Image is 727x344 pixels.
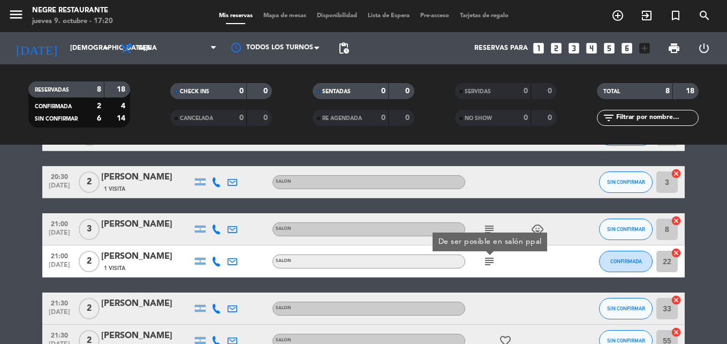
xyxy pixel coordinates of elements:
button: menu [8,6,24,26]
span: 2 [79,251,100,272]
span: 1 Visita [104,185,125,193]
span: 2 [79,298,100,319]
span: SENTADAS [322,89,351,94]
div: Negre Restaurante [32,5,113,16]
i: subject [483,255,496,268]
span: 21:30 [46,296,73,309]
span: NO SHOW [465,116,492,121]
strong: 18 [117,86,127,93]
strong: 2 [97,102,101,110]
i: filter_list [602,111,615,124]
i: power_settings_new [698,42,710,55]
span: SALON [276,338,291,342]
strong: 0 [405,114,412,122]
span: 20:30 [46,170,73,182]
i: child_care [531,223,544,236]
span: [DATE] [46,309,73,321]
i: looks_4 [585,41,599,55]
i: cancel [671,215,681,226]
span: 21:00 [46,217,73,229]
span: SIN CONFIRMAR [607,338,645,343]
span: SERVIDAS [465,89,491,94]
span: CANCELADA [180,116,213,121]
i: exit_to_app [640,9,653,22]
span: CHECK INS [180,89,209,94]
span: Reservas para [474,44,528,52]
i: cancel [671,295,681,305]
span: RE AGENDADA [322,116,362,121]
i: looks_5 [602,41,616,55]
span: [DATE] [46,229,73,242]
i: cancel [671,168,681,179]
strong: 0 [239,87,244,95]
span: 2 [79,171,100,193]
span: 1 Visita [104,264,125,273]
div: [PERSON_NAME] [101,329,192,343]
strong: 0 [239,114,244,122]
i: subject [483,223,496,236]
strong: 0 [548,87,554,95]
span: Pre-acceso [415,13,455,19]
span: Tarjetas de regalo [455,13,514,19]
i: cancel [671,248,681,258]
i: turned_in_not [669,9,682,22]
div: [PERSON_NAME] [101,170,192,184]
button: SIN CONFIRMAR [599,298,653,319]
span: SALON [276,259,291,263]
strong: 18 [686,87,696,95]
strong: 6 [97,115,101,122]
i: search [698,9,711,22]
i: looks_3 [567,41,581,55]
i: add_circle_outline [611,9,624,22]
i: arrow_drop_down [100,42,112,55]
i: looks_one [532,41,546,55]
strong: 0 [548,114,554,122]
span: [DATE] [46,261,73,274]
strong: 4 [121,102,127,110]
strong: 0 [524,114,528,122]
strong: 0 [263,114,270,122]
div: De ser posible en salón ppal [438,236,542,248]
div: [PERSON_NAME] [101,250,192,264]
i: looks_two [549,41,563,55]
div: jueves 9. octubre - 17:20 [32,16,113,27]
div: [PERSON_NAME] [101,218,192,231]
strong: 14 [117,115,127,122]
span: 21:30 [46,328,73,341]
i: [DATE] [8,36,65,60]
button: CONFIRMADA [599,251,653,272]
i: looks_6 [620,41,634,55]
span: SALON [276,180,291,184]
strong: 0 [381,114,385,122]
span: 21:00 [46,249,73,261]
span: print [668,42,680,55]
span: Disponibilidad [312,13,362,19]
span: CONFIRMADA [610,258,642,264]
span: pending_actions [337,42,350,55]
span: SIN CONFIRMAR [607,179,645,185]
span: RESERVADAS [35,87,69,93]
span: SIN CONFIRMAR [607,305,645,311]
span: Mapa de mesas [258,13,312,19]
i: menu [8,6,24,23]
span: SIN CONFIRMAR [607,226,645,232]
strong: 0 [405,87,412,95]
div: [PERSON_NAME] [101,297,192,311]
span: SALON [276,306,291,310]
span: [DATE] [46,182,73,195]
button: SIN CONFIRMAR [599,171,653,193]
strong: 0 [381,87,385,95]
span: CONFIRMADA [35,104,72,109]
span: SALON [276,227,291,231]
span: Mis reservas [214,13,258,19]
input: Filtrar por nombre... [615,112,698,124]
strong: 0 [524,87,528,95]
button: SIN CONFIRMAR [599,219,653,240]
span: 3 [79,219,100,240]
span: Lista de Espera [362,13,415,19]
span: Cena [138,44,157,52]
i: cancel [671,327,681,338]
strong: 8 [665,87,670,95]
i: add_box [638,41,652,55]
span: TOTAL [603,89,620,94]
